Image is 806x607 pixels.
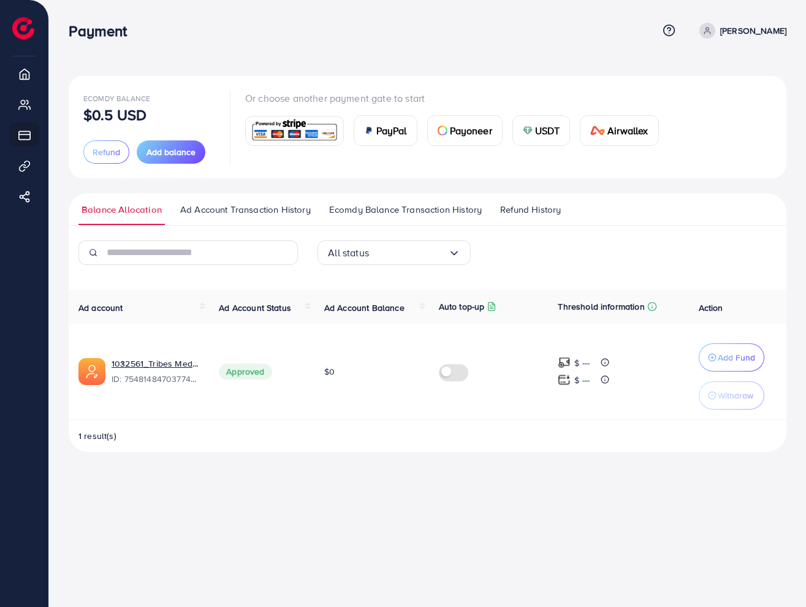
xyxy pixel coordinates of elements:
p: [PERSON_NAME] [720,23,786,38]
p: Withdraw [718,388,753,403]
span: Ad Account Status [219,302,291,314]
iframe: To enrich screen reader interactions, please activate Accessibility in Grammarly extension settings [754,552,797,598]
p: $ --- [574,373,590,387]
span: PayPal [376,123,407,138]
a: cardUSDT [512,115,571,146]
button: Add balance [137,140,205,164]
span: 1 result(s) [78,430,116,442]
span: Add balance [146,146,196,158]
span: Airwallex [607,123,648,138]
a: cardPayoneer [427,115,503,146]
img: card [523,126,533,136]
span: Action [699,302,723,314]
h3: Payment [69,22,137,40]
img: top-up amount [558,373,571,386]
span: Ad Account Transaction History [180,203,311,216]
div: <span class='underline'>1032561_Tribes Media_1757440660914</span></br>7548148470377431047 [112,357,199,386]
a: cardAirwallex [580,115,658,146]
span: ID: 7548148470377431047 [112,373,199,385]
input: Search for option [369,243,448,262]
span: All status [328,243,369,262]
p: $ --- [574,356,590,370]
button: Add Fund [699,343,764,372]
p: Or choose another payment gate to start [245,91,669,105]
img: card [364,126,374,136]
p: Auto top-up [439,299,485,314]
span: Ad account [78,302,123,314]
span: Balance Allocation [82,203,162,216]
a: [PERSON_NAME] [694,23,786,39]
img: card [249,118,340,144]
span: Ecomdy Balance Transaction History [329,203,482,216]
div: Search for option [317,240,471,265]
img: card [438,126,447,136]
p: $0.5 USD [83,107,146,122]
span: Payoneer [450,123,492,138]
a: 1032561_Tribes Media_1757440660914 [112,357,199,370]
button: Refund [83,140,129,164]
span: USDT [535,123,560,138]
button: Withdraw [699,381,764,410]
a: cardPayPal [354,115,417,146]
img: ic-ads-acc.e4c84228.svg [78,358,105,385]
img: logo [12,17,34,39]
span: Refund History [500,203,561,216]
span: Ad Account Balance [324,302,405,314]
img: top-up amount [558,356,571,369]
a: card [245,116,344,146]
span: Ecomdy Balance [83,93,150,104]
p: Threshold information [558,299,644,314]
span: Approved [219,364,272,380]
img: card [590,126,605,136]
span: $0 [324,365,335,378]
p: Add Fund [718,350,755,365]
span: Refund [93,146,120,158]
